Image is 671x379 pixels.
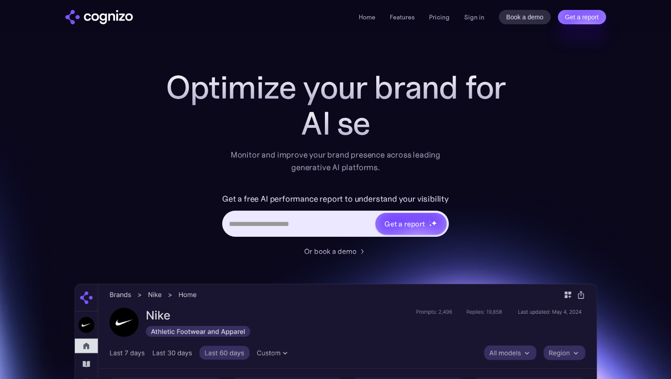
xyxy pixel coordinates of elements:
a: Sign in [464,12,484,23]
div: Monitor and improve your brand presence across leading generative AI platforms. [225,149,447,174]
img: cognizo logo [65,10,133,24]
div: AI se [155,105,516,141]
div: Get a report [384,218,425,229]
a: Get a report [558,10,606,24]
h1: Optimize your brand for [155,69,516,105]
a: Get a reportstarstarstar [374,212,447,235]
a: home [65,10,133,24]
a: Home [359,13,375,21]
img: star [429,224,432,227]
img: star [429,221,430,222]
a: Pricing [429,13,450,21]
form: Hero URL Input Form [222,192,449,241]
a: Features [390,13,415,21]
label: Get a free AI performance report to understand your visibility [222,192,449,206]
div: Or book a demo [304,246,356,257]
a: Book a demo [499,10,551,24]
img: star [431,220,437,226]
a: Or book a demo [304,246,367,257]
